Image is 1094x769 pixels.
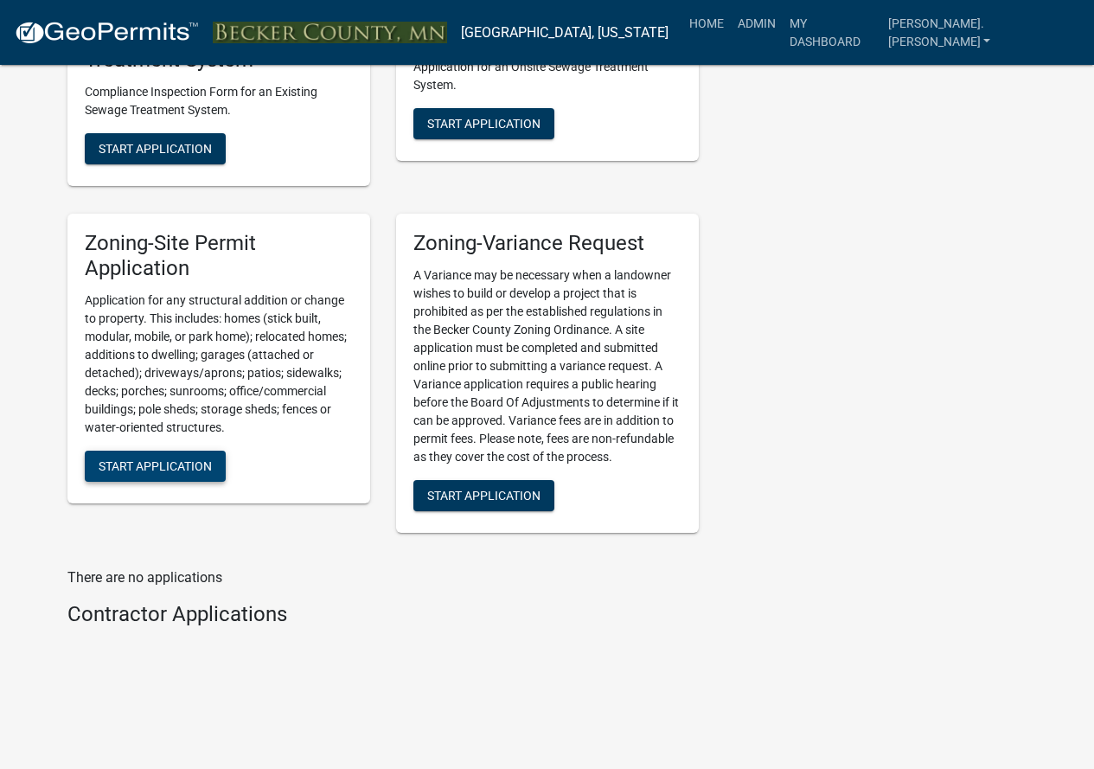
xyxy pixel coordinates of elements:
button: Start Application [413,108,554,139]
wm-workflow-list-section: Contractor Applications [67,602,699,634]
img: Becker County, Minnesota [213,22,447,44]
p: A Variance may be necessary when a landowner wishes to build or develop a project that is prohibi... [413,266,681,466]
h5: Zoning-Variance Request [413,231,681,256]
span: Start Application [99,142,212,156]
a: My Dashboard [783,7,881,58]
a: [GEOGRAPHIC_DATA], [US_STATE] [461,18,669,48]
p: Application for an Onsite Sewage Treatment System. [413,58,681,94]
p: Compliance Inspection Form for an Existing Sewage Treatment System. [85,83,353,119]
p: There are no applications [67,567,699,588]
h4: Contractor Applications [67,602,699,627]
button: Start Application [85,133,226,164]
a: [PERSON_NAME].[PERSON_NAME] [881,7,1080,58]
span: Start Application [99,458,212,472]
button: Start Application [85,451,226,482]
a: Home [682,7,731,40]
a: Admin [731,7,783,40]
button: Start Application [413,480,554,511]
span: Start Application [427,117,541,131]
p: Application for any structural addition or change to property. This includes: homes (stick built,... [85,292,353,437]
span: Start Application [427,489,541,503]
h5: Zoning-Site Permit Application [85,231,353,281]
